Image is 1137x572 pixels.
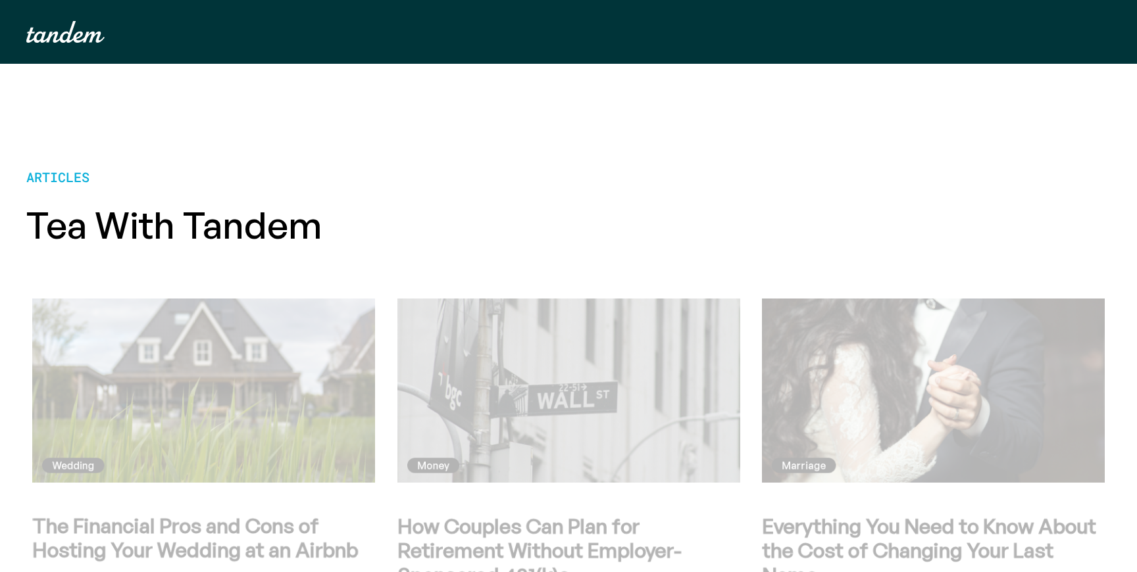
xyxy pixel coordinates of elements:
[417,458,449,473] div: Money
[32,513,374,562] h5: The Financial Pros and Cons of Hosting Your Wedding at an Airbnb
[26,169,322,185] p: articles
[26,21,105,43] a: home
[782,458,826,473] div: Marriage
[26,206,322,243] h2: Tea with Tandem
[52,458,94,473] div: Wedding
